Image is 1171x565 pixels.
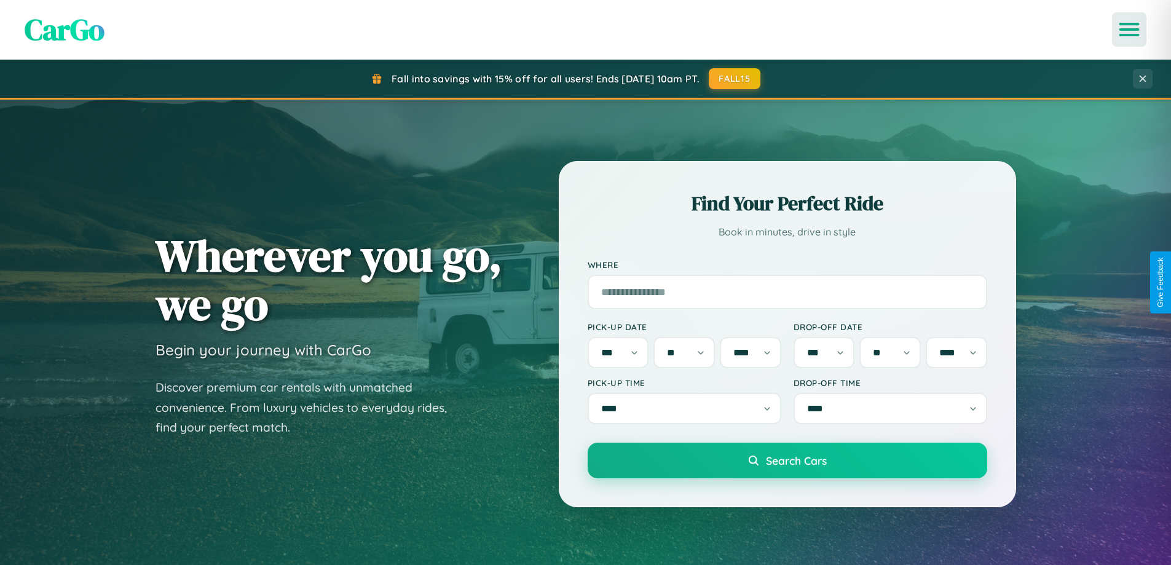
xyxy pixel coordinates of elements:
[156,341,371,359] h3: Begin your journey with CarGo
[588,443,987,478] button: Search Cars
[1112,12,1146,47] button: Open menu
[766,454,827,467] span: Search Cars
[25,9,104,50] span: CarGo
[588,223,987,241] p: Book in minutes, drive in style
[588,259,987,270] label: Where
[588,377,781,388] label: Pick-up Time
[588,322,781,332] label: Pick-up Date
[709,68,760,89] button: FALL15
[588,190,987,217] h2: Find Your Perfect Ride
[156,377,463,438] p: Discover premium car rentals with unmatched convenience. From luxury vehicles to everyday rides, ...
[1156,258,1165,307] div: Give Feedback
[392,73,700,85] span: Fall into savings with 15% off for all users! Ends [DATE] 10am PT.
[794,322,987,332] label: Drop-off Date
[794,377,987,388] label: Drop-off Time
[156,231,502,328] h1: Wherever you go, we go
